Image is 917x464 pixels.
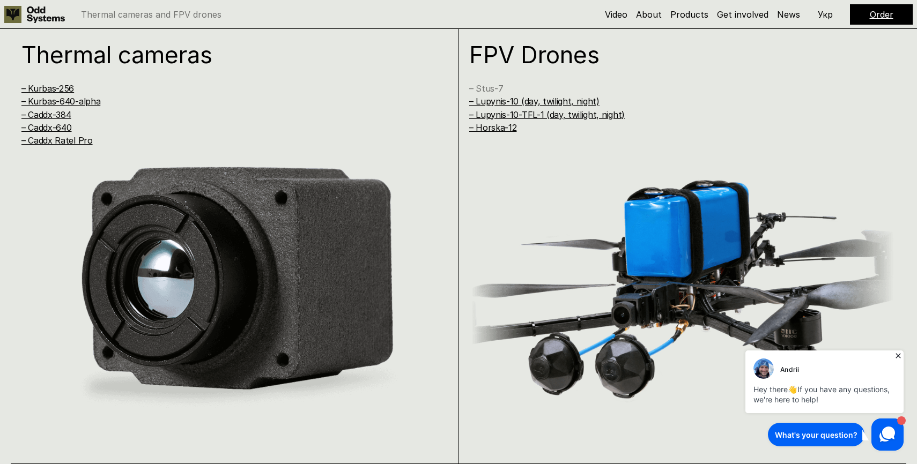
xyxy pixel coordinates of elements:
[636,9,662,20] a: About
[777,9,800,20] a: News
[21,135,93,146] a: – Caddx Ratel Pro
[670,9,708,20] a: Products
[605,9,627,20] a: Video
[21,43,422,66] h1: Thermal cameras
[469,109,625,120] a: – Lupynis-10-TFL-1 (day, twilight, night)
[21,122,71,133] a: – Caddx-640
[818,10,833,19] p: Укр
[717,9,768,20] a: Get involved
[469,96,600,107] a: – Lupynis-10 (day, twilight, night)
[21,83,74,94] a: – Kurbas-256
[870,9,893,20] a: Order
[21,109,71,120] a: – Caddx-384
[81,10,221,19] p: Thermal cameras and FPV drones
[469,122,516,133] a: – Horska-12
[469,83,503,94] a: – Stus-7
[21,96,100,107] a: – Kurbas-640-alpha
[743,347,906,453] iframe: HelpCrunch
[469,43,870,66] h1: FPV Drones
